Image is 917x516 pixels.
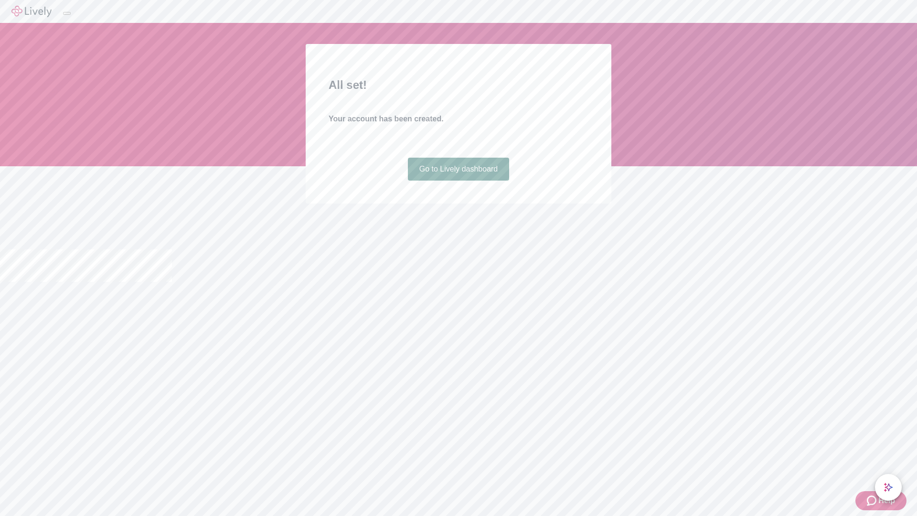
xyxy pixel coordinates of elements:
[329,76,588,94] h2: All set!
[855,491,906,510] button: Zendesk support iconHelp
[329,113,588,125] h4: Your account has been created.
[867,495,878,506] svg: Zendesk support icon
[884,483,893,492] svg: Lively AI Assistant
[875,474,902,501] button: chat
[408,158,510,181] a: Go to Lively dashboard
[63,12,71,15] button: Log out
[11,6,52,17] img: Lively
[878,495,895,506] span: Help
